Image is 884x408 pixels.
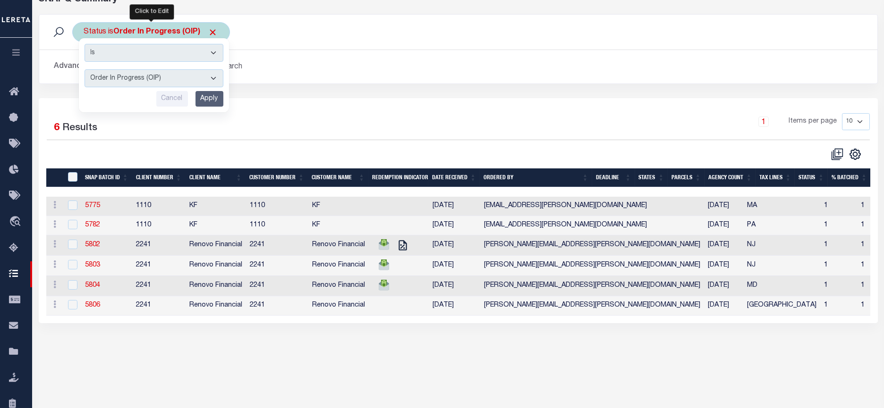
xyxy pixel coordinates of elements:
td: [PERSON_NAME][EMAIL_ADDRESS][PERSON_NAME][DOMAIN_NAME] [480,235,704,256]
td: 1 [820,296,857,316]
a: TPS Requested [376,262,391,268]
a: 5775 [85,202,100,209]
td: 1 [820,256,857,276]
a: 1 [758,117,769,127]
th: Tax Lines: activate to sort column ascending [756,168,795,188]
td: [DATE] [704,276,743,296]
a: 5782 [85,222,100,228]
td: [PERSON_NAME][EMAIL_ADDRESS][PERSON_NAME][DOMAIN_NAME] [480,256,704,276]
td: 2241 [246,235,308,256]
a: 5803 [85,262,100,268]
button: Advanced Search [54,58,133,76]
b: Order In Progress (OIP) [114,28,218,36]
td: 1110 [246,216,308,235]
td: 1110 [132,197,186,216]
span: 6 [54,123,60,133]
th: Parcels: activate to sort column ascending [668,168,705,188]
th: Customer Name: activate to sort column ascending [308,168,368,188]
td: [DATE] [704,256,743,276]
th: SNAP BATCH ID: activate to sort column ascending [81,168,132,188]
td: Renovo Financial [308,235,369,256]
td: 1110 [132,216,186,235]
th: Redemption Indicator [368,168,428,188]
td: 2241 [132,296,186,316]
td: [DATE] [429,256,480,276]
a: 5804 [85,282,100,289]
td: [DATE] [704,197,743,216]
td: 2241 [132,276,186,296]
th: States: activate to sort column ascending [635,168,668,188]
th: Date Received: activate to sort column ascending [428,168,480,188]
td: Renovo Financial [186,276,246,296]
th: Client Name: activate to sort column ascending [186,168,246,188]
td: [DATE] [429,276,480,296]
td: [DATE] [704,216,743,235]
td: [PERSON_NAME][EMAIL_ADDRESS][PERSON_NAME][DOMAIN_NAME] [480,276,704,296]
td: Renovo Financial [186,256,246,276]
td: Renovo Financial [186,296,246,316]
td: KF [308,197,369,216]
a: 5806 [85,302,100,308]
th: % batched: activate to sort column ascending [828,168,871,188]
td: Renovo Financial [308,296,369,316]
i: travel_explore [9,216,24,228]
td: [EMAIL_ADDRESS][PERSON_NAME][DOMAIN_NAME] [480,216,704,235]
td: KF [186,197,246,216]
td: MD [743,276,820,296]
input: Cancel [156,91,188,107]
td: MA [743,197,820,216]
td: NJ [743,235,820,256]
td: 1 [820,197,857,216]
th: Deadline: activate to sort column ascending [592,168,635,188]
td: KF [308,216,369,235]
td: [PERSON_NAME][EMAIL_ADDRESS][PERSON_NAME][DOMAIN_NAME] [480,296,704,316]
td: 2241 [132,256,186,276]
td: [DATE] [429,235,480,256]
td: 2241 [132,235,186,256]
input: Apply [195,91,223,107]
span: Click to Remove [208,27,218,37]
th: Ordered By: activate to sort column ascending [480,168,592,188]
td: 2241 [246,256,308,276]
td: 1 [820,276,857,296]
th: Client Number: activate to sort column ascending [132,168,186,188]
td: 1 [820,235,857,256]
div: Click to Edit [130,4,174,19]
td: 2241 [246,296,308,316]
td: [DATE] [429,296,480,316]
td: [DATE] [704,235,743,256]
a: TPS Requested [376,241,391,248]
td: KF [186,216,246,235]
th: SNAPBatchId [62,168,81,188]
td: Renovo Financial [308,276,369,296]
td: 1110 [246,197,308,216]
td: [DATE] [429,197,480,216]
td: [DATE] [429,216,480,235]
td: PA [743,216,820,235]
label: Results [63,121,98,136]
td: 1 [820,216,857,235]
td: [DATE] [704,296,743,316]
span: Items per page [789,117,837,127]
div: Status is [72,22,230,42]
th: Agency Count: activate to sort column ascending [705,168,756,188]
td: [GEOGRAPHIC_DATA] [743,296,820,316]
td: NJ [743,256,820,276]
td: Renovo Financial [308,256,369,276]
a: TPS Requested [376,282,391,289]
a: 5802 [85,241,100,248]
th: Status: activate to sort column ascending [795,168,828,188]
td: 2241 [246,276,308,296]
th: Customer Number: activate to sort column ascending [246,168,308,188]
td: Renovo Financial [186,235,246,256]
td: [EMAIL_ADDRESS][PERSON_NAME][DOMAIN_NAME] [480,197,704,216]
a: Tax Cert Requested [395,241,410,248]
